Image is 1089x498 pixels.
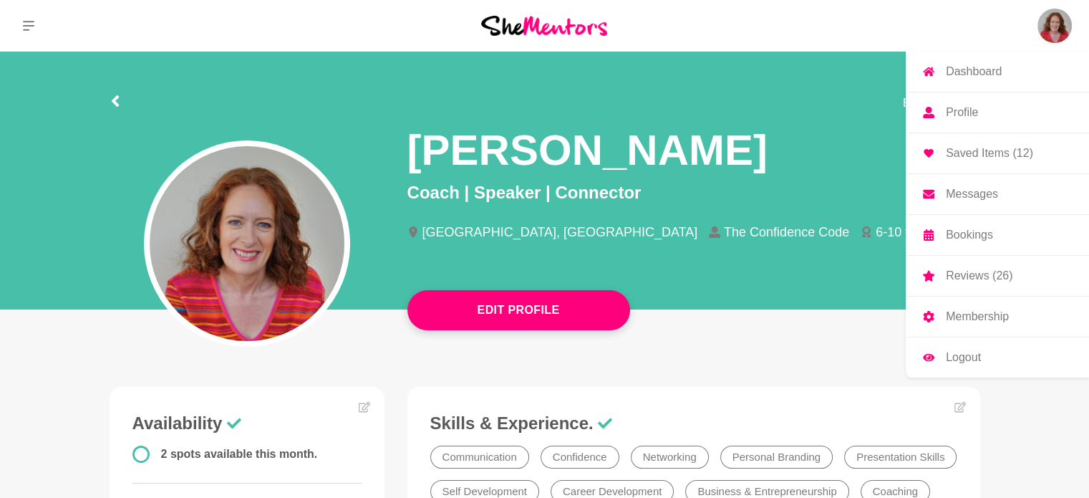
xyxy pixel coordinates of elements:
[906,174,1089,214] a: Messages
[906,92,1089,133] a: Profile
[407,290,630,330] button: Edit Profile
[946,107,978,118] p: Profile
[906,133,1089,173] a: Saved Items (12)
[132,413,362,434] h3: Availability
[906,256,1089,296] a: Reviews (26)
[407,123,768,177] h1: [PERSON_NAME]
[946,311,1009,322] p: Membership
[903,95,957,112] span: Edit profile
[946,352,981,363] p: Logout
[407,226,710,239] li: [GEOGRAPHIC_DATA], [GEOGRAPHIC_DATA]
[946,270,1012,282] p: Reviews (26)
[906,52,1089,92] a: Dashboard
[430,413,957,434] h3: Skills & Experience.
[1037,9,1072,43] img: Carmel Murphy
[481,16,607,35] img: She Mentors Logo
[709,226,861,239] li: The Confidence Code
[946,148,1033,159] p: Saved Items (12)
[1037,9,1072,43] a: Carmel MurphyDashboardProfileSaved Items (12)MessagesBookingsReviews (26)MembershipLogout
[407,180,980,206] p: Coach | Speaker | Connector
[161,448,318,460] span: 2 spots available this month.
[906,215,1089,255] a: Bookings
[861,226,948,239] li: 6-10 years
[946,66,1002,77] p: Dashboard
[946,188,998,200] p: Messages
[946,229,993,241] p: Bookings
